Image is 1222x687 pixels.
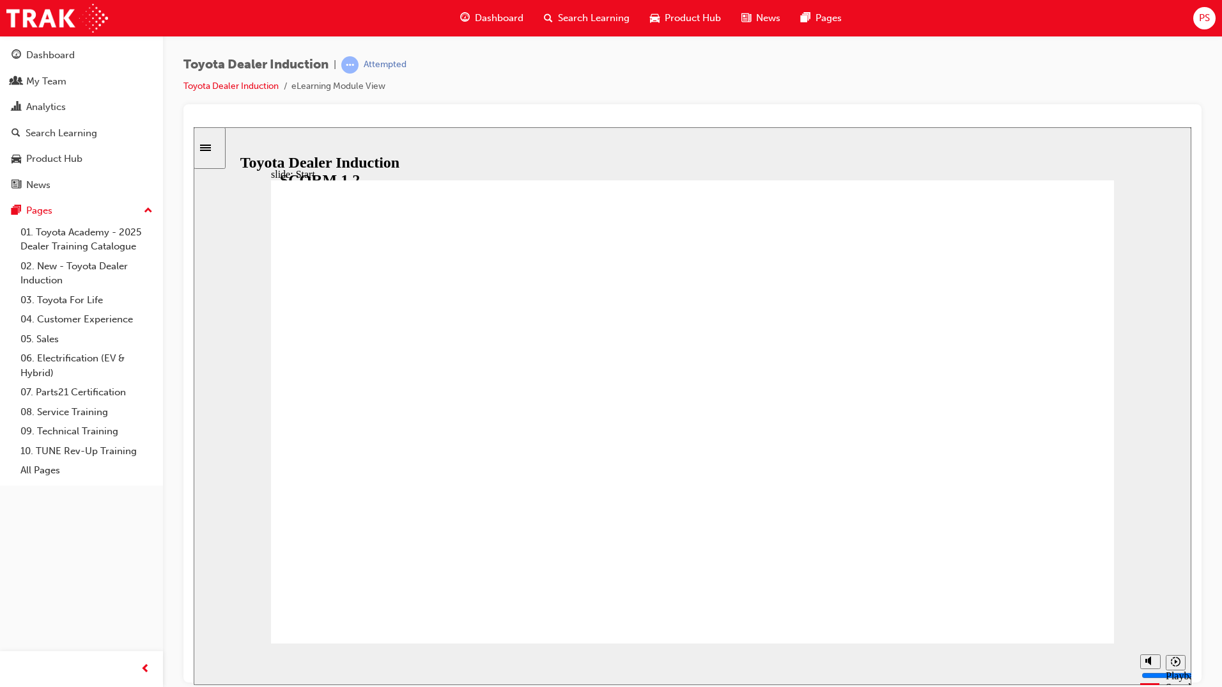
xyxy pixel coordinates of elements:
[5,199,158,223] button: Pages
[144,203,153,219] span: up-icon
[640,5,731,31] a: car-iconProduct Hub
[6,4,108,33] img: Trak
[665,11,721,26] span: Product Hub
[5,147,158,171] a: Product Hub
[12,50,21,61] span: guage-icon
[12,128,20,139] span: search-icon
[26,48,75,63] div: Dashboard
[26,100,66,114] div: Analytics
[972,543,991,566] div: Playback Speed
[26,178,50,193] div: News
[15,441,158,461] a: 10. TUNE Rev-Up Training
[450,5,534,31] a: guage-iconDashboard
[5,70,158,93] a: My Team
[26,203,52,218] div: Pages
[731,5,791,31] a: news-iconNews
[291,79,385,94] li: eLearning Module View
[791,5,852,31] a: pages-iconPages
[364,59,406,71] div: Attempted
[940,516,991,558] div: misc controls
[756,11,780,26] span: News
[5,173,158,197] a: News
[12,76,21,88] span: people-icon
[5,43,158,67] a: Dashboard
[475,11,523,26] span: Dashboard
[801,10,810,26] span: pages-icon
[12,154,21,165] span: car-icon
[948,543,1030,553] input: volume
[26,152,82,166] div: Product Hub
[15,422,158,441] a: 09. Technical Training
[1193,7,1216,29] button: PS
[15,329,158,349] a: 05. Sales
[5,41,158,199] button: DashboardMy TeamAnalyticsSearch LearningProduct HubNews
[12,205,21,217] span: pages-icon
[15,402,158,422] a: 08. Service Training
[15,383,158,402] a: 07. Parts21 Certification
[947,527,967,542] button: Mute (Ctrl+Alt+M)
[334,58,336,72] span: |
[650,10,660,26] span: car-icon
[26,74,66,89] div: My Team
[5,95,158,119] a: Analytics
[15,461,158,480] a: All Pages
[141,661,150,677] span: prev-icon
[460,10,470,26] span: guage-icon
[15,349,158,383] a: 06. Electrification (EV & Hybrid)
[544,10,553,26] span: search-icon
[15,310,158,329] a: 04. Customer Experience
[1199,11,1210,26] span: PS
[534,5,640,31] a: search-iconSearch Learning
[341,56,359,74] span: learningRecordVerb_ATTEMPT-icon
[15,257,158,290] a: 02. New - Toyota Dealer Induction
[12,102,21,113] span: chart-icon
[15,290,158,310] a: 03. Toyota For Life
[816,11,842,26] span: Pages
[183,81,279,91] a: Toyota Dealer Induction
[15,223,158,257] a: 01. Toyota Academy - 2025 Dealer Training Catalogue
[972,528,992,543] button: Playback speed
[12,180,21,191] span: news-icon
[183,58,329,72] span: Toyota Dealer Induction
[558,11,630,26] span: Search Learning
[5,122,158,145] a: Search Learning
[26,126,97,141] div: Search Learning
[741,10,751,26] span: news-icon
